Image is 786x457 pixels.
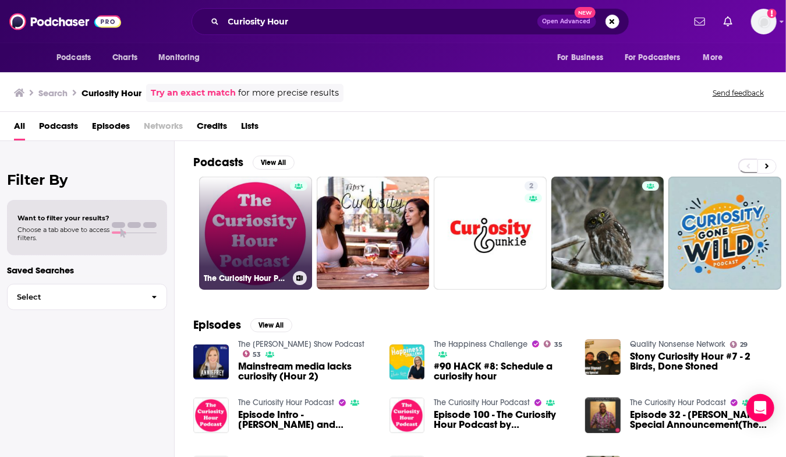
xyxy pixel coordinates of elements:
[746,394,774,422] div: Open Intercom Messenger
[709,88,767,98] button: Send feedback
[112,50,137,66] span: Charts
[434,398,530,407] a: The Curiosity Hour Podcast
[253,352,261,357] span: 53
[253,156,295,170] button: View All
[92,117,130,140] a: Episodes
[434,177,547,290] a: 2
[751,9,777,34] img: User Profile
[543,19,591,24] span: Open Advanced
[193,155,295,170] a: PodcastsView All
[630,410,767,430] span: Episode 32 - [PERSON_NAME] Special Announcement(The Curiosity Hour Podcast)
[250,318,292,332] button: View All
[199,177,312,290] a: The Curiosity Hour Podcast
[241,117,259,140] a: Lists
[56,50,91,66] span: Podcasts
[39,117,78,140] a: Podcasts
[82,87,141,99] h3: Curiosity Hour
[144,117,183,140] span: Networks
[703,50,723,66] span: More
[151,86,236,100] a: Try an exact match
[193,398,229,433] img: Episode Intro - Dan Sterenchuk and Tommy Estlund (The Curiosity Hour Podcast)
[434,361,571,381] a: #90 HACK #8: Schedule a curiosity hour
[630,351,767,371] a: Stony Curiosity Hour #7 - 2 Birds, Done Stoned
[585,398,621,433] img: Episode 32 - Norman Gunn, Jr. Special Announcement(The Curiosity Hour Podcast)
[9,10,121,33] img: Podchaser - Follow, Share and Rate Podcasts
[751,9,777,34] span: Logged in as megcassidy
[549,47,618,69] button: open menu
[193,318,292,332] a: EpisodesView All
[7,171,167,188] h2: Filter By
[193,155,243,170] h2: Podcasts
[193,318,241,332] h2: Episodes
[8,293,142,301] span: Select
[730,341,748,348] a: 29
[625,50,681,66] span: For Podcasters
[544,340,562,347] a: 35
[557,50,603,66] span: For Business
[38,87,68,99] h3: Search
[197,117,227,140] a: Credits
[238,361,376,381] a: Mainstream media lacks curiosity (Hour 2)
[390,344,425,380] img: #90 HACK #8: Schedule a curiosity hour
[434,410,571,430] a: Episode 100 - The Curiosity Hour Podcast by Dan Sterenchuk and Tommy Estlund
[17,214,109,222] span: Want to filter your results?
[7,284,167,310] button: Select
[238,86,339,100] span: for more precise results
[690,12,710,31] a: Show notifications dropdown
[390,398,425,433] img: Episode 100 - The Curiosity Hour Podcast by Dan Sterenchuk and Tommy Estlund
[48,47,106,69] button: open menu
[617,47,698,69] button: open menu
[585,339,621,375] img: Stony Curiosity Hour #7 - 2 Birds, Done Stoned
[7,265,167,276] p: Saved Searches
[243,350,261,357] a: 53
[575,7,596,18] span: New
[204,273,288,283] h3: The Curiosity Hour Podcast
[741,342,748,347] span: 29
[434,410,571,430] span: Episode 100 - The Curiosity Hour Podcast by [PERSON_NAME] and [PERSON_NAME]
[719,12,737,31] a: Show notifications dropdown
[529,181,533,192] span: 2
[238,410,376,430] a: Episode Intro - Dan Sterenchuk and Tommy Estlund (The Curiosity Hour Podcast)
[193,344,229,380] img: Mainstream media lacks curiosity (Hour 2)
[238,398,334,407] a: The Curiosity Hour Podcast
[238,339,364,349] a: The Annie Frey Show Podcast
[630,398,726,407] a: The Curiosity Hour Podcast
[105,47,144,69] a: Charts
[630,339,725,349] a: Quality Nonsense Network
[767,9,777,18] svg: Add a profile image
[14,117,25,140] a: All
[695,47,738,69] button: open menu
[150,47,215,69] button: open menu
[17,226,109,242] span: Choose a tab above to access filters.
[537,15,596,29] button: Open AdvancedNew
[192,8,629,35] div: Search podcasts, credits, & more...
[751,9,777,34] button: Show profile menu
[525,181,538,191] a: 2
[224,12,537,31] input: Search podcasts, credits, & more...
[554,342,562,347] span: 35
[238,410,376,430] span: Episode Intro - [PERSON_NAME] and [PERSON_NAME] (The Curiosity Hour Podcast)
[158,50,200,66] span: Monitoring
[434,339,527,349] a: The Happiness Challenge
[630,410,767,430] a: Episode 32 - Norman Gunn, Jr. Special Announcement(The Curiosity Hour Podcast)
